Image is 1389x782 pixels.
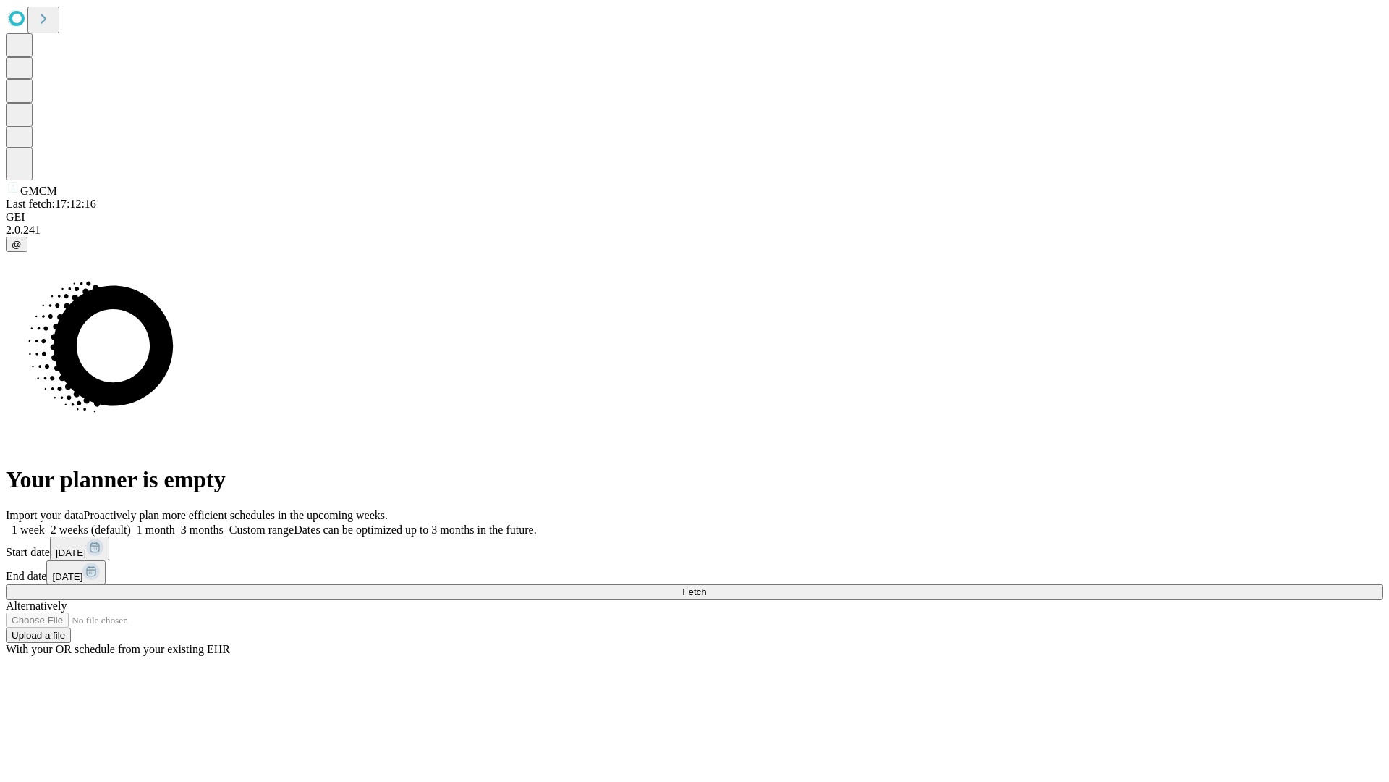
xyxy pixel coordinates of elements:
[20,185,57,197] span: GMCM
[6,509,84,521] span: Import your data
[56,547,86,558] span: [DATE]
[52,571,82,582] span: [DATE]
[6,584,1383,600] button: Fetch
[51,524,131,536] span: 2 weeks (default)
[6,537,1383,560] div: Start date
[181,524,224,536] span: 3 months
[294,524,536,536] span: Dates can be optimized up to 3 months in the future.
[6,643,230,655] span: With your OR schedule from your existing EHR
[6,224,1383,237] div: 2.0.241
[6,198,96,210] span: Last fetch: 17:12:16
[6,600,67,612] span: Alternatively
[6,560,1383,584] div: End date
[137,524,175,536] span: 1 month
[6,628,71,643] button: Upload a file
[682,586,706,597] span: Fetch
[84,509,388,521] span: Proactively plan more efficient schedules in the upcoming weeks.
[6,211,1383,224] div: GEI
[12,524,45,536] span: 1 week
[229,524,294,536] span: Custom range
[6,237,27,252] button: @
[46,560,106,584] button: [DATE]
[6,466,1383,493] h1: Your planner is empty
[12,239,22,250] span: @
[50,537,109,560] button: [DATE]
